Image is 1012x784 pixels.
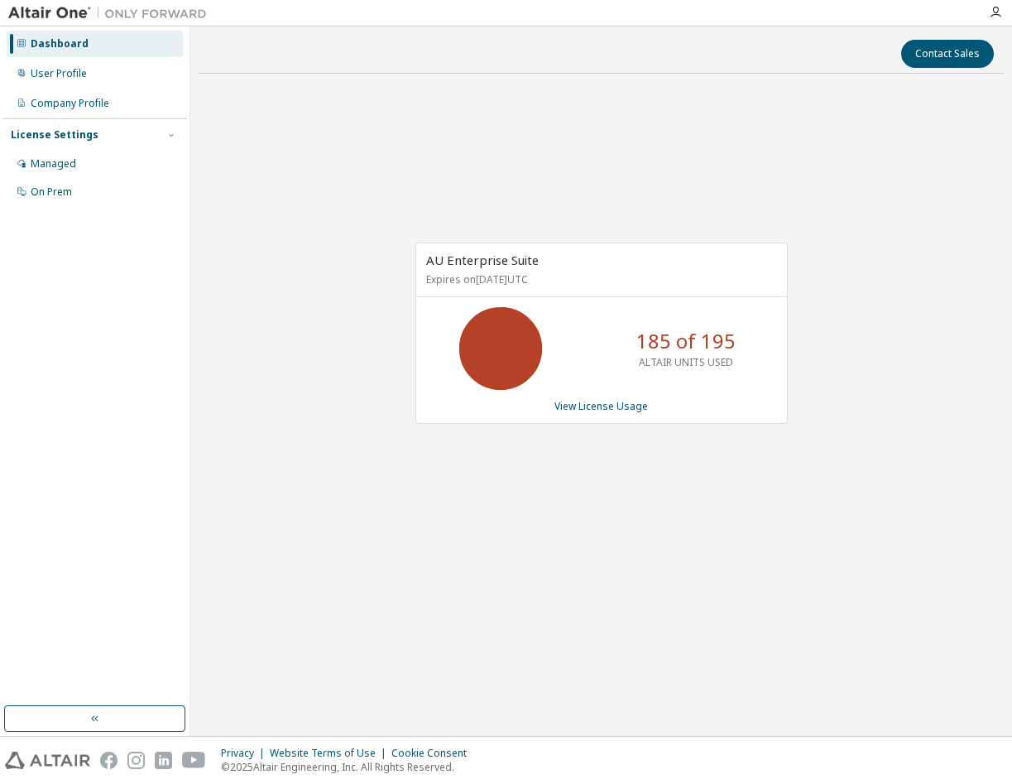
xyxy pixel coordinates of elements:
img: Altair One [8,5,215,22]
p: ALTAIR UNITS USED [639,355,733,369]
div: On Prem [31,185,72,199]
img: facebook.svg [100,752,118,769]
div: Privacy [221,747,270,760]
div: License Settings [11,128,98,142]
span: AU Enterprise Suite [426,252,539,268]
div: Website Terms of Use [270,747,391,760]
div: Cookie Consent [391,747,477,760]
div: Dashboard [31,37,89,51]
div: Company Profile [31,97,109,110]
p: © 2025 Altair Engineering, Inc. All Rights Reserved. [221,760,477,774]
img: altair_logo.svg [5,752,90,769]
img: instagram.svg [127,752,145,769]
img: linkedin.svg [155,752,172,769]
button: Contact Sales [901,40,994,68]
p: Expires on [DATE] UTC [426,272,773,286]
p: 185 of 195 [636,327,736,355]
div: Managed [31,157,76,171]
div: User Profile [31,67,87,80]
img: youtube.svg [182,752,206,769]
a: View License Usage [554,399,648,413]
